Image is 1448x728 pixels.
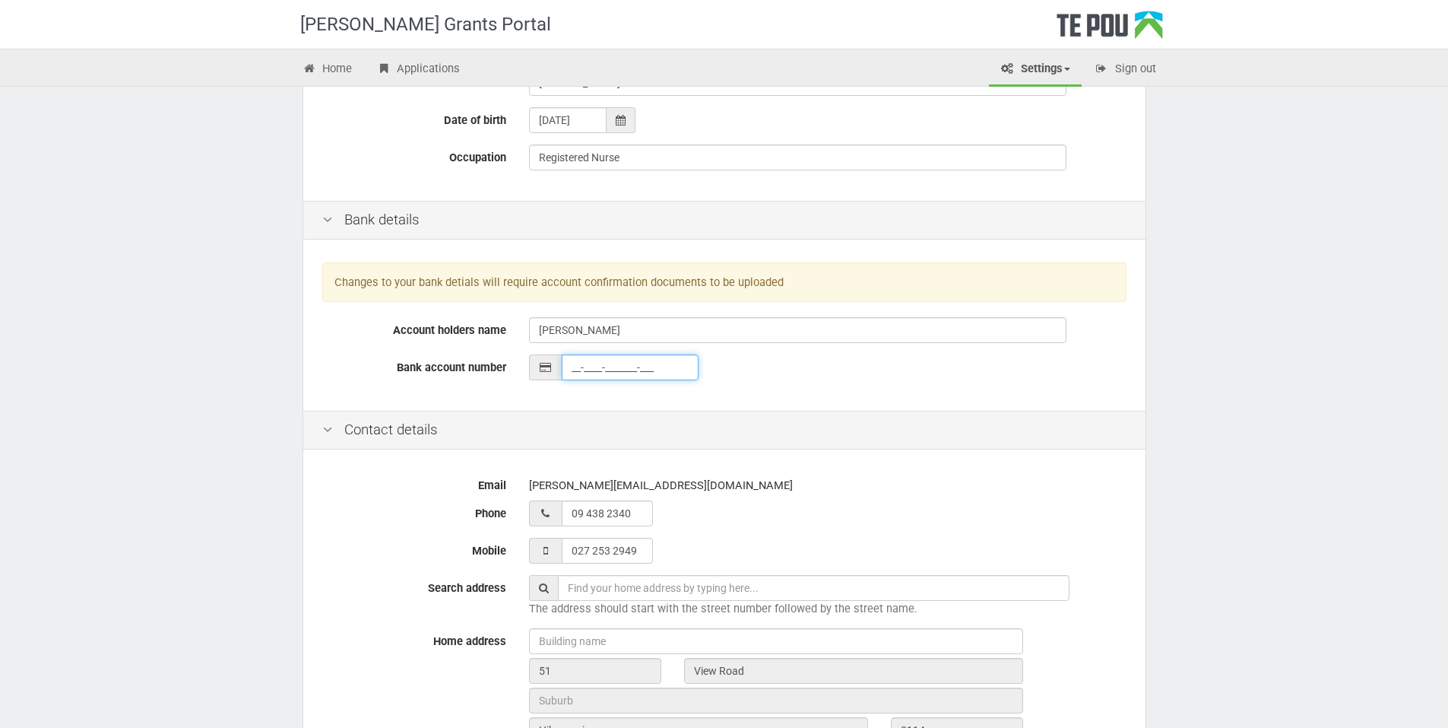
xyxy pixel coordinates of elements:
[291,53,364,87] a: Home
[529,688,1023,714] input: Suburb
[989,53,1082,87] a: Settings
[365,53,471,87] a: Applications
[444,113,506,127] span: Date of birth
[397,361,506,374] span: Bank account number
[529,472,1126,499] div: [PERSON_NAME][EMAIL_ADDRESS][DOMAIN_NAME]
[1057,11,1163,49] div: Te Pou Logo
[529,658,661,684] input: Street number
[311,472,518,494] label: Email
[449,151,506,164] span: Occupation
[322,262,1126,303] div: Changes to your bank detials will require account confirmation documents to be uploaded
[393,323,506,337] span: Account holders name
[558,575,1069,601] input: Find your home address by typing here...
[529,628,1023,654] input: Building name
[303,201,1145,240] div: Bank details
[684,658,1023,684] input: Street
[311,575,518,596] label: Search address
[472,544,506,558] span: Mobile
[529,107,607,133] input: dd/mm/yyyy
[303,411,1145,450] div: Contact details
[529,602,917,615] span: The address should start with the street number followed by the street name.
[1083,53,1168,87] a: Sign out
[311,628,518,650] label: Home address
[475,507,506,520] span: Phone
